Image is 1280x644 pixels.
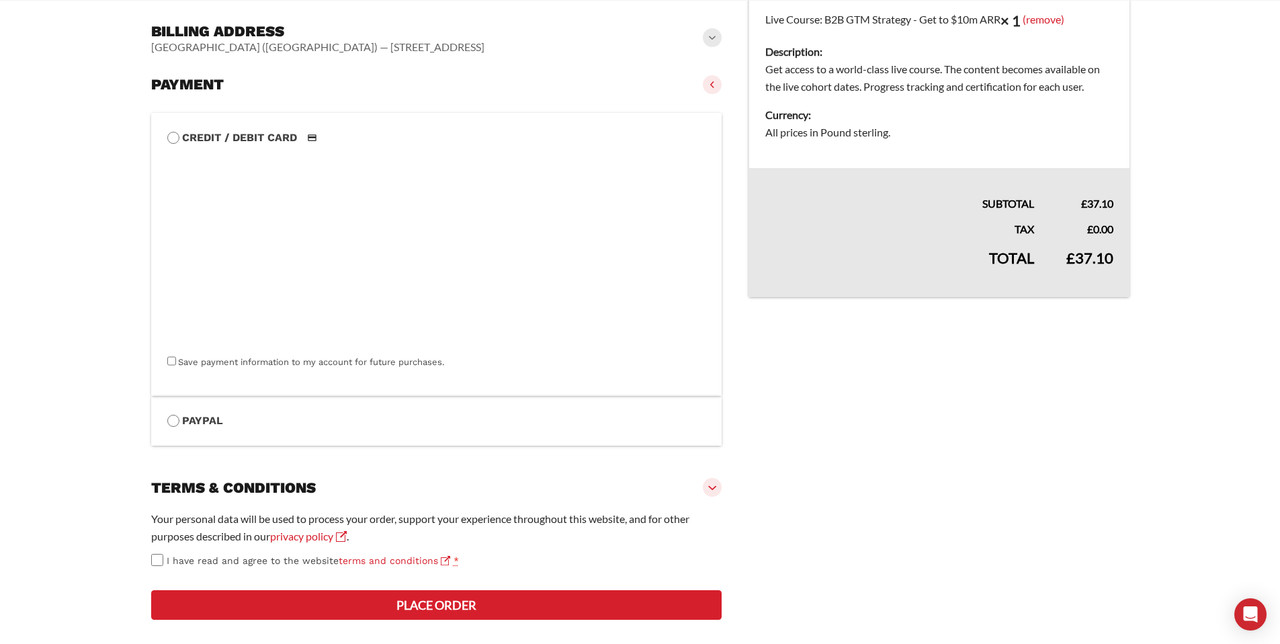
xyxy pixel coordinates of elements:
[167,129,706,147] label: Credit / Debit Card
[1000,11,1021,30] strong: × 1
[1234,598,1267,631] div: Open Intercom Messenger
[1066,249,1075,267] span: £
[765,43,1113,61] dt: Description:
[178,357,444,367] label: Save payment information to my account for future purchases.
[765,124,1113,141] dd: All prices in Pound sterling.
[167,415,179,427] input: PayPal
[749,168,1050,212] th: Subtotal
[1081,197,1087,210] span: £
[300,130,325,146] img: Credit / Debit Card
[151,40,484,54] vaadin-horizontal-layout: [GEOGRAPHIC_DATA] ([GEOGRAPHIC_DATA]) — [STREET_ADDRESS]
[165,144,703,354] iframe: Secure payment input frame
[1087,223,1113,235] bdi: 0.00
[167,412,706,430] label: PayPal
[1066,249,1113,267] bdi: 37.10
[151,510,722,545] p: Your personal data will be used to process your order, support your experience throughout this we...
[454,555,459,566] abbr: required
[765,61,1113,95] dd: Get access to a world-class live course. The content becomes available on the live cohort dates. ...
[1087,223,1093,235] span: £
[1081,197,1113,210] bdi: 37.10
[151,75,224,94] h3: Payment
[339,555,450,566] a: terms and conditions
[151,22,484,41] h3: Billing address
[1023,12,1064,25] a: (remove)
[765,106,1113,124] dt: Currency:
[167,555,450,566] span: I have read and agree to the website
[167,132,179,144] input: Credit / Debit CardCredit / Debit Card
[151,590,722,620] button: Place order
[151,479,316,497] h3: Terms & conditions
[749,238,1050,297] th: Total
[151,554,163,566] input: I have read and agree to the websiteterms and conditions *
[749,212,1050,238] th: Tax
[270,530,347,542] a: privacy policy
